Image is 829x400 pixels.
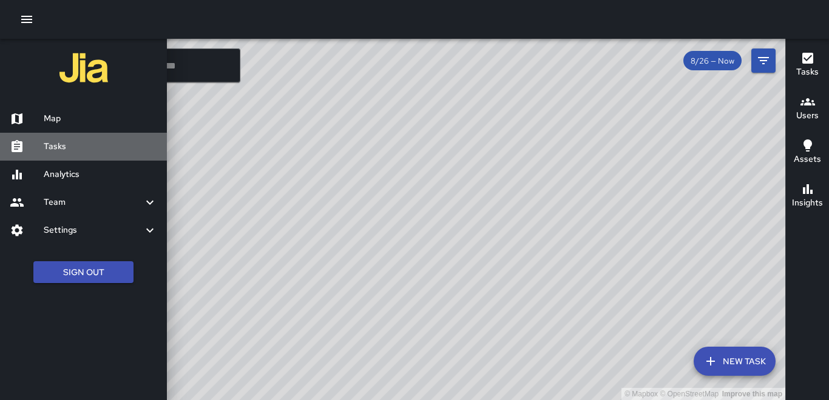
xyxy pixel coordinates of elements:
h6: Insights [792,196,823,210]
h6: Tasks [44,140,157,153]
h6: Users [796,109,819,122]
h6: Assets [794,153,821,166]
h6: Map [44,112,157,125]
img: jia-logo [59,44,108,92]
h6: Settings [44,224,143,237]
button: New Task [694,347,776,376]
button: Sign Out [33,261,134,284]
h6: Team [44,196,143,209]
h6: Analytics [44,168,157,181]
h6: Tasks [796,65,819,79]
